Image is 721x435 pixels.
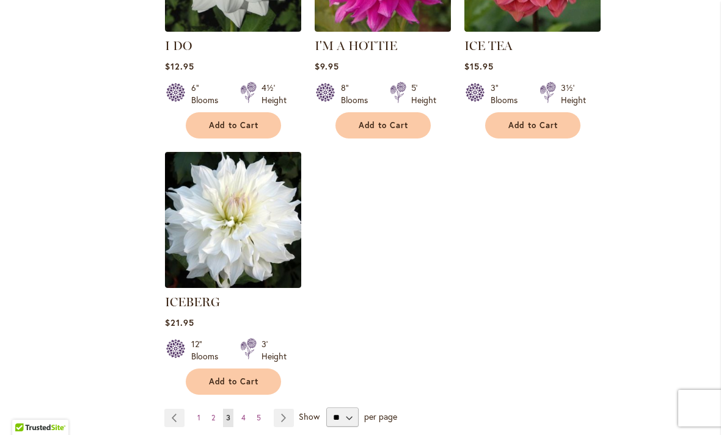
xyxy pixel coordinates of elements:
[561,82,586,106] div: 3½' Height
[208,409,218,427] a: 2
[165,60,194,72] span: $12.95
[241,413,246,422] span: 4
[262,338,287,362] div: 3' Height
[238,409,249,427] a: 4
[186,112,281,138] button: Add to Cart
[315,60,339,72] span: $9.95
[464,23,601,34] a: ICE TEA
[209,376,259,387] span: Add to Cart
[165,295,220,309] a: ICEBERG
[226,413,230,422] span: 3
[165,152,301,288] img: ICEBERG
[257,413,261,422] span: 5
[299,411,320,422] span: Show
[209,120,259,131] span: Add to Cart
[359,120,409,131] span: Add to Cart
[254,409,264,427] a: 5
[194,409,203,427] a: 1
[315,38,397,53] a: I'M A HOTTIE
[464,60,494,72] span: $15.95
[165,38,192,53] a: I DO
[211,413,215,422] span: 2
[411,82,436,106] div: 5' Height
[262,82,287,106] div: 4½' Height
[364,411,397,422] span: per page
[165,23,301,34] a: I DO
[197,413,200,422] span: 1
[9,392,43,426] iframe: Launch Accessibility Center
[165,317,194,328] span: $21.95
[165,279,301,290] a: ICEBERG
[186,368,281,395] button: Add to Cart
[335,112,431,138] button: Add to Cart
[464,38,513,53] a: ICE TEA
[191,82,225,106] div: 6" Blooms
[485,112,580,138] button: Add to Cart
[491,82,525,106] div: 3" Blooms
[315,23,451,34] a: I'm A Hottie
[341,82,375,106] div: 8" Blooms
[191,338,225,362] div: 12" Blooms
[508,120,558,131] span: Add to Cart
